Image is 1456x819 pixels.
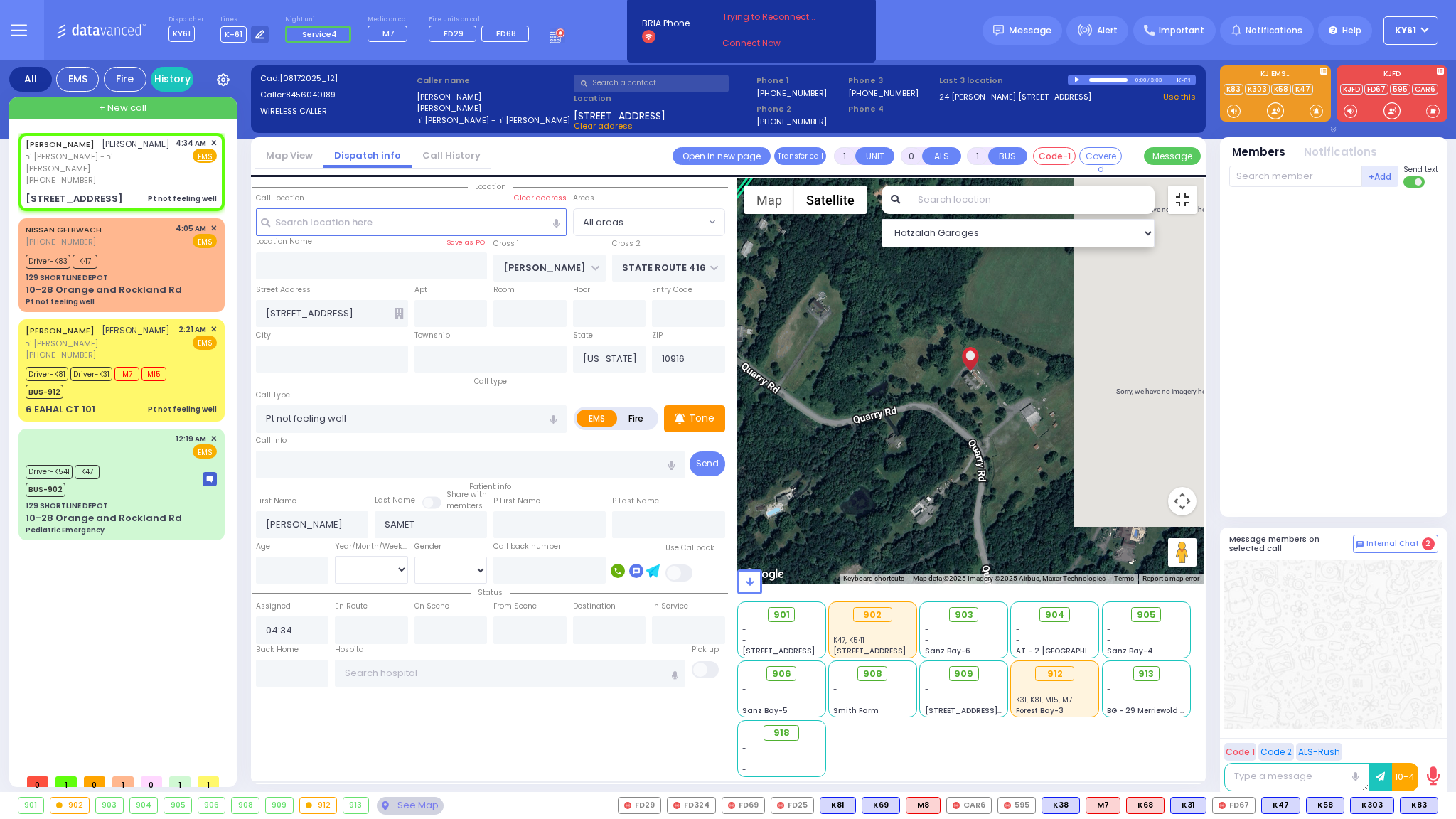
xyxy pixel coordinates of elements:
[777,802,784,809] img: red-radio-icon.svg
[742,646,877,656] span: [STREET_ADDRESS][PERSON_NAME]
[848,87,919,98] label: [PHONE_NUMBER]
[1138,667,1154,681] span: 913
[96,798,123,813] div: 903
[255,149,323,162] a: Map View
[862,797,900,814] div: BLS
[198,151,213,162] u: EMS
[256,208,567,235] input: Search location here
[1258,743,1294,761] button: Code 2
[1159,24,1204,37] span: Important
[1220,70,1331,80] label: KJ EMS...
[573,330,593,341] label: State
[1364,84,1388,95] a: FD67
[151,67,193,92] a: History
[1126,797,1165,814] div: ALS
[848,75,935,87] span: Phone 3
[652,601,688,612] label: In Service
[954,667,973,681] span: 909
[1135,72,1147,88] div: 0:00
[1224,84,1243,95] a: K83
[514,193,567,204] label: Clear address
[84,776,105,787] span: 0
[744,186,794,214] button: Show street map
[774,147,826,165] button: Transfer call
[1168,487,1197,515] button: Map camera controls
[1042,797,1080,814] div: K38
[833,705,879,716] span: Smith Farm
[1400,797,1438,814] div: BLS
[1163,91,1196,103] a: Use this
[1137,608,1156,622] span: 905
[26,325,95,336] a: [PERSON_NAME]
[925,646,970,656] span: Sanz Bay-6
[642,17,690,30] span: BRIA Phone
[1170,797,1206,814] div: BLS
[756,103,843,115] span: Phone 2
[343,798,368,813] div: 913
[1229,166,1362,187] input: Search member
[496,28,516,39] span: FD68
[1292,84,1313,95] a: K47
[955,608,973,622] span: 903
[414,541,441,552] label: Gender
[722,11,835,23] span: Trying to Reconnect...
[266,798,293,813] div: 909
[286,89,336,100] span: 8456040189
[382,28,395,39] span: M7
[922,147,961,165] button: ALS
[756,75,843,87] span: Phone 1
[756,116,827,127] label: [PHONE_NUMBER]
[417,114,569,127] label: ר' [PERSON_NAME] - ר' [PERSON_NAME]
[168,26,195,42] span: KY61
[794,186,867,214] button: Show satellite imagery
[1246,24,1302,37] span: Notifications
[1395,24,1416,37] span: KY61
[417,102,569,114] label: [PERSON_NAME]
[771,797,814,814] div: FD25
[446,237,487,247] label: Save as POI
[1042,797,1080,814] div: BLS
[925,695,929,705] span: -
[417,75,569,87] label: Caller name
[414,601,449,612] label: On Scene
[75,465,100,479] span: K47
[368,16,412,24] label: Medic on call
[742,764,820,775] div: -
[429,16,534,24] label: Fire units on call
[493,284,515,296] label: Room
[1392,763,1418,791] button: 10-4
[833,684,837,695] span: -
[1086,797,1120,814] div: ALS
[1016,635,1020,646] span: -
[9,67,52,92] div: All
[855,147,894,165] button: UNIT
[612,496,659,507] label: P Last Name
[176,434,206,444] span: 12:19 AM
[26,525,105,535] div: Pediatric Emergency
[210,323,217,336] span: ✕
[1403,175,1426,189] label: Turn off text
[573,208,725,235] span: All areas
[833,695,837,705] span: -
[574,109,665,120] span: [STREET_ADDRESS]
[26,402,95,417] div: 6 EAHAL CT 101
[193,234,217,248] span: EMS
[1016,705,1064,716] span: Forest Bay-3
[906,797,941,814] div: ALS KJ
[256,193,304,204] label: Call Location
[148,404,217,414] div: Pt not feeling well
[377,797,444,815] div: See map
[690,451,725,476] button: Send
[939,91,1091,103] a: 24 [PERSON_NAME] [STREET_ADDRESS]
[665,542,714,554] label: Use Callback
[652,284,692,296] label: Entry Code
[467,376,514,387] span: Call type
[56,21,151,39] img: Logo
[26,500,108,511] div: 129 SHORTLINE DEPOT
[993,25,1004,36] img: message.svg
[26,272,108,283] div: 129 SHORTLINE DEPOT
[26,483,65,497] span: BUS-902
[210,223,217,235] span: ✕
[335,660,685,687] input: Search hospital
[1170,797,1206,814] div: K31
